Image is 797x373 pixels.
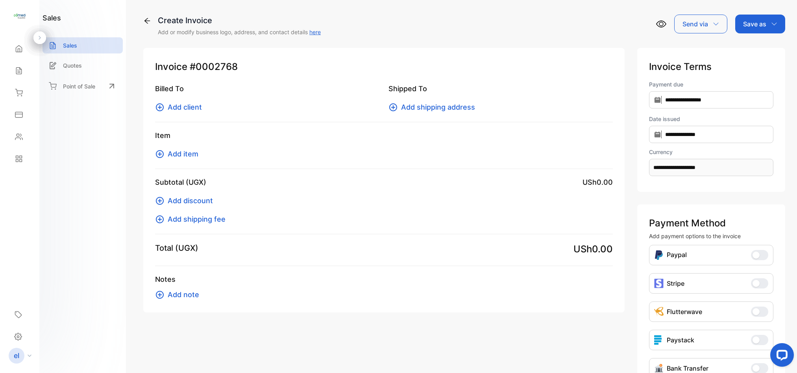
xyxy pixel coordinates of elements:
[735,15,785,33] button: Save as
[649,80,773,88] label: Payment due
[63,41,77,50] p: Sales
[158,28,321,36] p: Add or modify business logo, address, and contact details
[682,19,708,29] p: Send via
[401,102,475,112] span: Add shipping address
[764,340,797,373] iframe: LiveChat chat widget
[43,13,61,23] h1: sales
[649,216,773,230] p: Payment Method
[667,279,684,288] p: Stripe
[168,214,226,224] span: Add shipping fee
[667,307,702,316] p: Flutterwave
[674,15,727,33] button: Send via
[43,57,123,73] a: Quotes
[155,83,379,94] p: Billed To
[155,289,204,300] button: Add note
[168,289,199,300] span: Add note
[667,364,708,373] p: Bank Transfer
[155,214,230,224] button: Add shipping fee
[43,37,123,53] a: Sales
[654,335,664,345] img: icon
[168,102,202,112] span: Add client
[309,29,321,35] a: here
[667,250,687,260] p: Paypal
[155,195,218,206] button: Add discount
[155,149,203,159] button: Add item
[168,149,198,159] span: Add item
[654,250,664,260] img: Icon
[667,335,694,345] p: Paystack
[14,10,26,22] img: logo
[168,195,213,206] span: Add discount
[158,15,321,26] div: Create Invoice
[190,60,238,74] span: #0002768
[155,242,198,254] p: Total (UGX)
[649,232,773,240] p: Add payment options to the invoice
[649,148,773,156] label: Currency
[654,307,664,316] img: Icon
[743,19,766,29] p: Save as
[14,351,19,361] p: el
[388,83,612,94] p: Shipped To
[582,177,613,187] span: USh0.00
[654,364,664,373] img: Icon
[649,115,773,123] label: Date issued
[155,274,613,285] p: Notes
[649,60,773,74] p: Invoice Terms
[155,177,206,187] p: Subtotal (UGX)
[63,82,95,90] p: Point of Sale
[573,242,613,256] span: USh0.00
[155,130,613,141] p: Item
[155,60,613,74] p: Invoice
[155,102,207,112] button: Add client
[63,61,82,70] p: Quotes
[388,102,480,112] button: Add shipping address
[43,77,123,95] a: Point of Sale
[654,279,664,288] img: icon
